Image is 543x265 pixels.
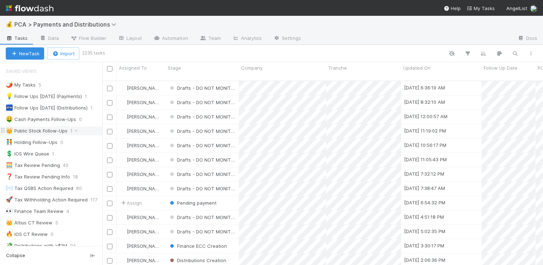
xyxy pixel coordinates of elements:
[168,229,237,234] span: Drafts - DO NOT MONITOR
[107,100,112,106] input: Toggle Row Selected
[107,143,112,149] input: Toggle Row Selected
[404,141,446,149] div: [DATE] 10:56:17 PM
[127,186,163,191] span: [PERSON_NAME]
[6,185,13,191] span: ✉️
[127,85,163,91] span: [PERSON_NAME]
[404,113,447,120] div: [DATE] 12:00:57 AM
[79,115,89,124] span: 0
[76,184,89,193] span: 80
[107,172,112,177] input: Toggle Row Selected
[484,64,518,71] span: Follow Up Date
[404,127,446,134] div: [DATE] 11:19:02 PM
[120,214,126,220] img: avatar_c6c9a18c-a1dc-4048-8eac-219674057138.png
[444,5,461,12] div: Help
[6,231,13,237] span: 🔥
[6,242,13,248] span: 💸
[127,128,163,134] span: [PERSON_NAME]
[168,128,237,134] span: Drafts - DO NOT MONITOR
[120,214,162,221] div: [PERSON_NAME]
[6,80,36,89] div: My Tasks
[127,143,163,148] span: [PERSON_NAME]
[120,99,126,105] img: avatar_c6c9a18c-a1dc-4048-8eac-219674057138.png
[120,186,126,191] img: avatar_c6c9a18c-a1dc-4048-8eac-219674057138.png
[120,113,162,120] div: [PERSON_NAME]
[120,85,126,91] img: avatar_c6c9a18c-a1dc-4048-8eac-219674057138.png
[467,5,495,12] a: My Tasks
[60,138,70,147] span: 0
[168,257,226,264] div: Distributions Creation
[168,242,227,250] div: Finance ECC Creation
[6,126,68,135] div: Public Stock Follow-Ups
[404,170,444,177] div: [DATE] 7:32:12 PM
[70,34,106,42] span: Flow Builder
[6,184,73,193] div: Tax QSBS Action Required
[404,242,444,249] div: [DATE] 3:30:17 PM
[168,228,235,235] div: Drafts - DO NOT MONITOR
[120,127,162,135] div: [PERSON_NAME]
[55,218,65,227] span: 5
[168,157,237,163] span: Drafts - DO NOT MONITOR
[404,256,445,264] div: [DATE] 2:06:36 PM
[268,33,307,45] a: Settings
[120,243,126,249] img: avatar_a2d05fec-0a57-4266-8476-74cda3464b0e.png
[120,99,162,106] div: [PERSON_NAME]
[404,84,445,91] div: [DATE] 6:36:19 AM
[112,33,148,45] a: Layout
[530,5,537,12] img: avatar_e7d5656d-bda2-4d83-89d6-b6f9721f96bd.png
[120,84,162,92] div: [PERSON_NAME]
[120,199,142,206] div: Assign
[65,33,112,45] a: Flow Builder
[85,92,94,101] span: 1
[168,214,235,221] div: Drafts - DO NOT MONITOR
[227,33,268,45] a: Analytics
[6,103,88,112] div: Follow Ups [DATE] (Distributions)
[120,171,162,178] div: [PERSON_NAME]
[168,113,235,120] div: Drafts - DO NOT MONITOR
[107,86,112,91] input: Toggle Row Selected
[120,185,162,192] div: [PERSON_NAME]
[120,257,126,263] img: avatar_a2d05fec-0a57-4266-8476-74cda3464b0e.png
[168,200,217,206] span: Pending payment
[6,218,52,227] div: Altius CT Review
[6,139,13,145] span: 🧑‍🤝‍🧑
[107,66,112,71] input: Toggle All Rows Selected
[70,241,83,250] span: 94
[127,99,163,105] span: [PERSON_NAME]
[404,199,445,206] div: [DATE] 6:54:32 PM
[120,156,162,163] div: [PERSON_NAME]
[168,243,227,249] span: Finance ECC Creation
[107,158,112,163] input: Toggle Row Selected
[168,143,237,148] span: Drafts - DO NOT MONITOR
[120,143,126,148] img: avatar_c6c9a18c-a1dc-4048-8eac-219674057138.png
[148,33,194,45] a: Automation
[90,103,100,112] span: 1
[127,257,163,263] span: [PERSON_NAME]
[127,243,163,249] span: [PERSON_NAME]
[107,201,112,206] input: Toggle Row Selected
[404,213,444,220] div: [DATE] 4:51:18 PM
[168,84,235,92] div: Drafts - DO NOT MONITOR
[107,215,112,220] input: Toggle Row Selected
[6,64,37,78] span: Saved Views
[194,33,227,45] a: Team
[403,64,431,71] span: Updated On
[6,93,13,99] span: 💡
[404,185,445,192] div: [DATE] 7:38:47 AM
[82,50,105,56] small: 2235 tasks
[127,114,163,120] span: [PERSON_NAME]
[168,85,237,91] span: Drafts - DO NOT MONITOR
[52,149,61,158] span: 1
[90,195,105,204] span: 117
[506,5,527,11] span: AngelList
[6,207,64,216] div: Finance Team Review
[73,172,85,181] span: 18
[66,207,76,216] span: 4
[6,172,70,181] div: Tax Review Pending Info
[168,142,235,149] div: Drafts - DO NOT MONITOR
[404,156,447,163] div: [DATE] 11:05:43 PM
[168,156,235,163] div: Drafts - DO NOT MONITOR
[404,98,445,106] div: [DATE] 8:32:10 AM
[6,150,13,157] span: 💲
[38,80,48,89] span: 5
[120,242,162,250] div: [PERSON_NAME]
